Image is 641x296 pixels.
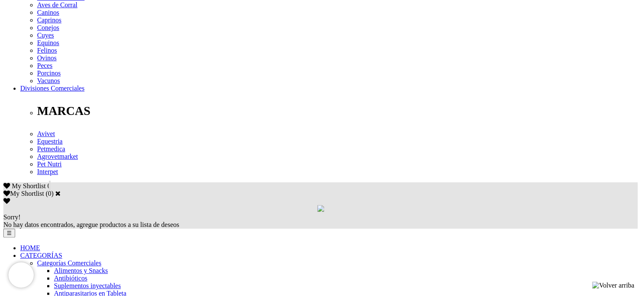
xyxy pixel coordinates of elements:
a: CATEGORÍAS [20,252,62,259]
a: Antibióticos [54,275,87,282]
a: Avivet [37,130,55,137]
a: Cerrar [55,190,61,197]
a: Aves de Corral [37,1,78,8]
a: Conejos [37,24,59,31]
a: Petmedica [37,145,65,152]
img: loading.gif [317,205,324,212]
a: Equestria [37,138,62,145]
button: ☰ [3,229,15,237]
a: Felinos [37,47,57,54]
p: MARCAS [37,104,638,118]
span: Sorry! [3,213,21,221]
a: Peces [37,62,52,69]
a: Cuyes [37,32,54,39]
label: My Shortlist [3,190,44,197]
a: Equinos [37,39,59,46]
a: Categorías Comerciales [37,259,101,267]
div: No hay datos encontrados, agregue productos a su lista de deseos [3,213,638,229]
a: Porcinos [37,69,61,77]
span: ( ) [46,190,54,197]
span: My Shortlist [12,182,46,189]
a: Vacunos [37,77,60,84]
a: Pet Nutri [37,160,62,168]
a: Agrovetmarket [37,153,78,160]
a: Caprinos [37,16,62,24]
a: Interpet [37,168,58,175]
span: 0 [47,182,51,189]
img: Volver arriba [592,282,634,289]
a: Suplementos inyectables [54,282,121,289]
iframe: Brevo live chat [8,262,34,288]
a: Divisiones Comerciales [20,85,84,92]
a: Alimentos y Snacks [54,267,108,274]
a: HOME [20,244,40,251]
a: Ovinos [37,54,56,61]
label: 0 [48,190,51,197]
a: Caninos [37,9,59,16]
